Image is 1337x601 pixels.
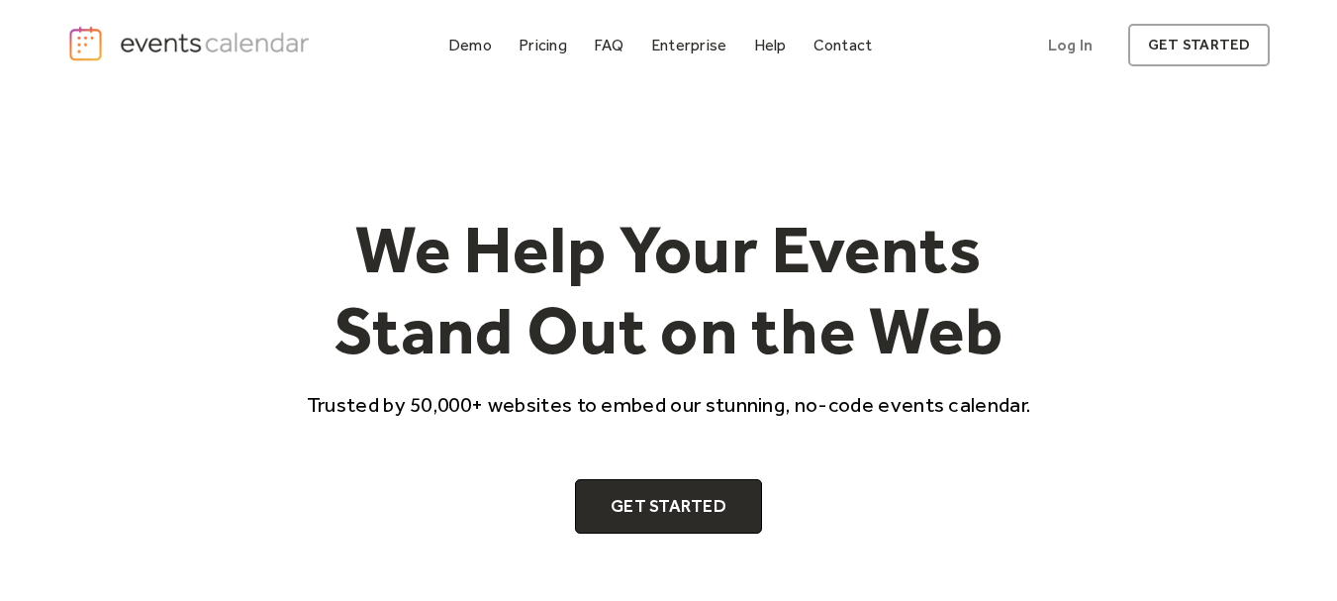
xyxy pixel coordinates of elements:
a: get started [1128,24,1270,66]
a: Pricing [511,32,575,58]
div: FAQ [594,40,624,50]
h1: We Help Your Events Stand Out on the Web [289,209,1049,370]
a: Contact [806,32,881,58]
div: Help [754,40,787,50]
div: Pricing [519,40,567,50]
a: Get Started [575,479,762,535]
a: Enterprise [643,32,734,58]
div: Contact [813,40,873,50]
div: Enterprise [651,40,726,50]
a: Help [746,32,795,58]
div: Demo [448,40,492,50]
a: Log In [1028,24,1112,66]
a: FAQ [586,32,632,58]
p: Trusted by 50,000+ websites to embed our stunning, no-code events calendar. [289,390,1049,419]
a: Demo [440,32,500,58]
